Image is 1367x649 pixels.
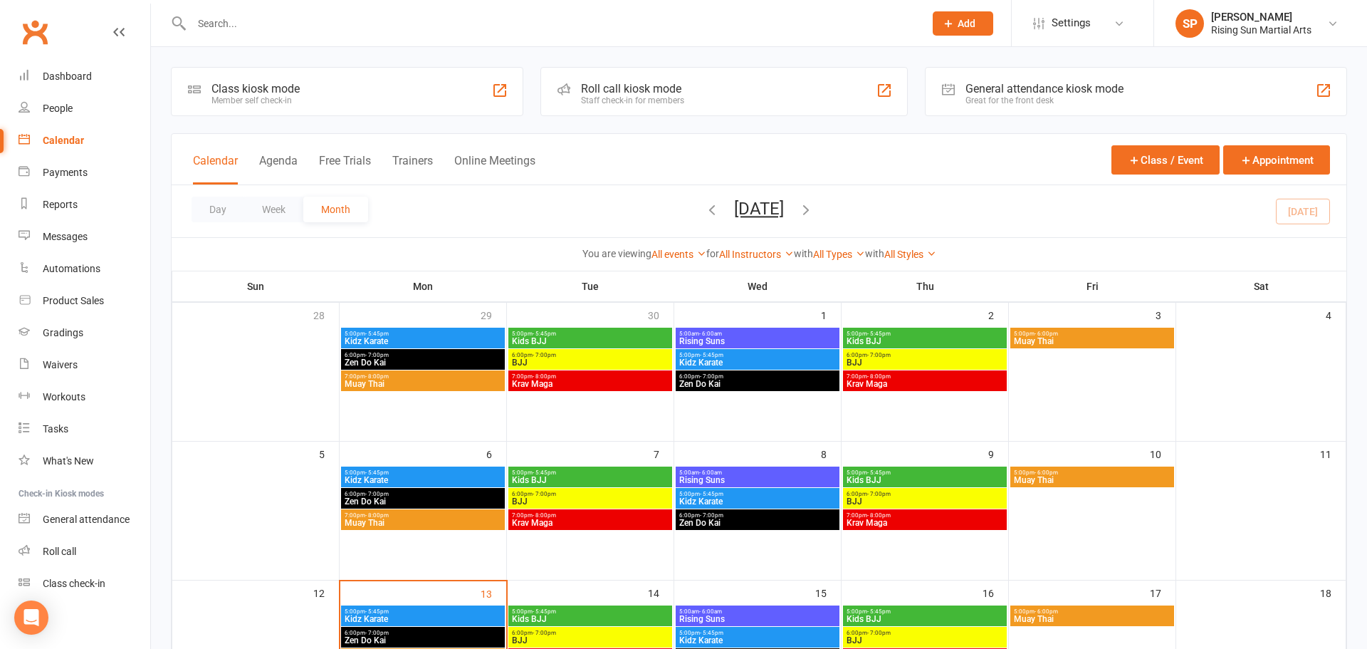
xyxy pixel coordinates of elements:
[511,608,669,615] span: 5:00pm
[679,380,837,388] span: Zen Do Kai
[865,248,884,259] strong: with
[1150,581,1175,604] div: 17
[533,491,556,497] span: - 7:00pm
[19,61,150,93] a: Dashboard
[365,373,389,380] span: - 8:00pm
[842,271,1009,301] th: Thu
[17,14,53,50] a: Clubworx
[481,581,506,605] div: 13
[43,263,100,274] div: Automations
[43,71,92,82] div: Dashboard
[933,11,993,36] button: Add
[965,82,1124,95] div: General attendance kiosk mode
[19,504,150,536] a: General attendance kiosk mode
[319,442,339,465] div: 5
[19,349,150,381] a: Waivers
[319,154,371,185] button: Free Trials
[511,380,669,388] span: Krav Maga
[344,358,502,367] span: Zen Do Kai
[365,512,389,519] span: - 8:00pm
[654,442,674,465] div: 7
[867,512,891,519] span: - 8:00pm
[511,630,669,636] span: 6:00pm
[187,14,914,33] input: Search...
[14,601,48,635] div: Open Intercom Messenger
[43,578,105,589] div: Class check-in
[679,519,837,527] span: Zen Do Kai
[511,615,669,623] span: Kids BJJ
[19,413,150,445] a: Tasks
[511,331,669,337] span: 5:00pm
[1009,271,1176,301] th: Fri
[19,285,150,317] a: Product Sales
[846,373,1004,380] span: 7:00pm
[533,608,556,615] span: - 5:45pm
[259,154,298,185] button: Agenda
[648,303,674,326] div: 30
[365,630,389,636] span: - 7:00pm
[700,491,723,497] span: - 5:45pm
[43,514,130,525] div: General attendance
[313,581,339,604] div: 12
[679,630,837,636] span: 5:00pm
[19,317,150,349] a: Gradings
[679,469,837,476] span: 5:00am
[511,358,669,367] span: BJJ
[846,476,1004,484] span: Kids BJJ
[846,331,1004,337] span: 5:00pm
[1013,608,1171,615] span: 5:00pm
[983,581,1008,604] div: 16
[846,615,1004,623] span: Kids BJJ
[344,352,502,358] span: 6:00pm
[679,615,837,623] span: Rising Suns
[867,491,891,497] span: - 7:00pm
[1211,11,1311,24] div: [PERSON_NAME]
[1223,145,1330,175] button: Appointment
[454,154,535,185] button: Online Meetings
[344,380,502,388] span: Muay Thai
[867,373,891,380] span: - 8:00pm
[734,199,784,219] button: [DATE]
[533,630,556,636] span: - 7:00pm
[846,380,1004,388] span: Krav Maga
[192,197,244,222] button: Day
[511,519,669,527] span: Krav Maga
[344,491,502,497] span: 6:00pm
[1013,615,1171,623] span: Muay Thai
[1111,145,1220,175] button: Class / Event
[43,295,104,306] div: Product Sales
[533,331,556,337] span: - 5:45pm
[1013,337,1171,346] span: Muay Thai
[344,519,502,527] span: Muay Thai
[958,18,975,29] span: Add
[679,636,837,645] span: Kidz Karate
[867,608,891,615] span: - 5:45pm
[679,476,837,484] span: Rising Suns
[43,423,68,435] div: Tasks
[507,271,674,301] th: Tue
[511,352,669,358] span: 6:00pm
[884,249,936,260] a: All Styles
[344,630,502,636] span: 6:00pm
[533,373,556,380] span: - 8:00pm
[511,497,669,506] span: BJJ
[846,497,1004,506] span: BJJ
[1320,442,1346,465] div: 11
[581,82,684,95] div: Roll call kiosk mode
[344,497,502,506] span: Zen Do Kai
[511,469,669,476] span: 5:00pm
[674,271,842,301] th: Wed
[19,568,150,600] a: Class kiosk mode
[582,248,651,259] strong: You are viewing
[43,327,83,338] div: Gradings
[533,352,556,358] span: - 7:00pm
[211,95,300,105] div: Member self check-in
[344,608,502,615] span: 5:00pm
[303,197,368,222] button: Month
[1211,24,1311,36] div: Rising Sun Martial Arts
[533,469,556,476] span: - 5:45pm
[846,358,1004,367] span: BJJ
[43,199,78,210] div: Reports
[700,352,723,358] span: - 5:45pm
[679,608,837,615] span: 5:00am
